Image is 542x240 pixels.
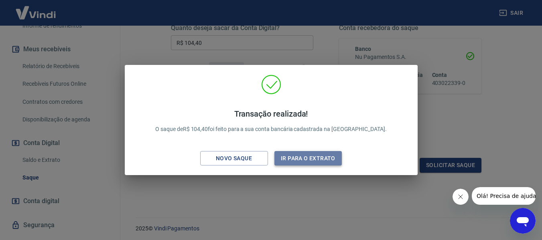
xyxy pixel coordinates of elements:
iframe: Fechar mensagem [453,189,469,205]
div: Novo saque [206,153,262,163]
span: Olá! Precisa de ajuda? [5,6,67,12]
button: Ir para o extrato [274,151,342,166]
p: O saque de R$ 104,40 foi feito para a sua conta bancária cadastrada na [GEOGRAPHIC_DATA]. [155,109,387,133]
button: Novo saque [200,151,268,166]
iframe: Botão para abrir a janela de mensagens [510,208,536,234]
h4: Transação realizada! [155,109,387,119]
iframe: Mensagem da empresa [472,187,536,205]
